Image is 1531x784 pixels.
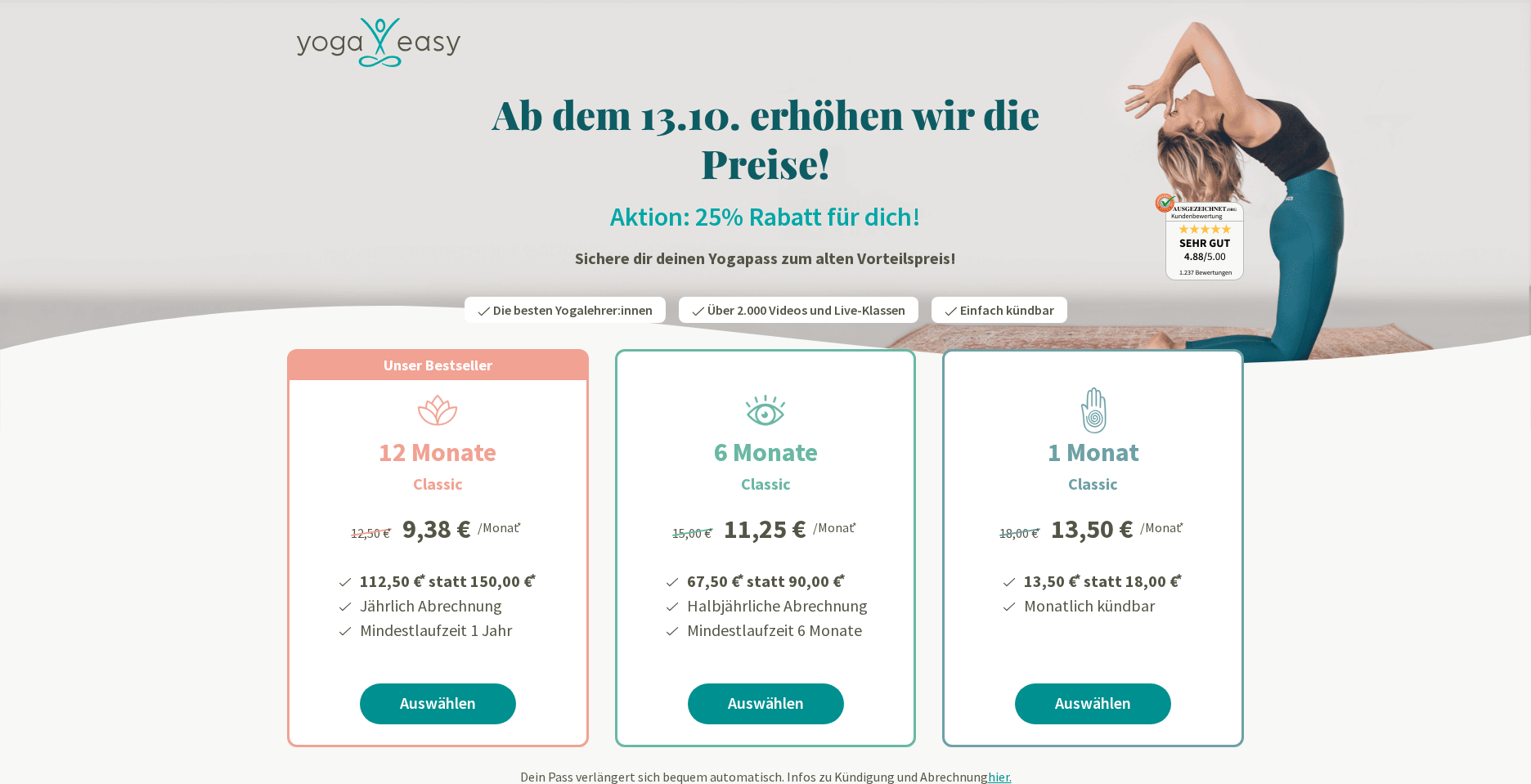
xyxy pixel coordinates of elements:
[1155,193,1244,280] img: ausgezeichnet_badge.png
[402,516,471,542] div: 9,38 €
[357,566,539,594] li: 112,50 € statt 150,00 €
[493,302,653,318] span: Die besten Yogalehrer:innen
[357,594,539,618] li: Jährlich Abrechnung
[1051,516,1134,542] div: 13,50 €
[357,618,539,643] li: Mindestlaufzeit 1 Jahr
[413,472,463,496] h3: Classic
[999,525,1043,541] span: 18,00 €
[672,525,716,541] span: 15,00 €
[685,618,868,643] li: Mindestlaufzeit 6 Monate
[1140,516,1187,537] div: /Monat
[287,89,1244,187] h1: Ab dem 13.10. erhöhen wir die Preise!
[1021,594,1185,618] li: Monatlich kündbar
[724,516,806,542] div: 11,25 €
[1068,472,1118,496] h3: Classic
[685,594,868,618] li: Halbjährliche Abrechnung
[675,432,857,472] h2: 6 Monate
[688,683,844,724] a: Auswählen
[360,683,516,724] a: Auswählen
[741,472,791,496] h3: Classic
[575,248,956,268] strong: Sichere dir deinen Yogapass zum alten Vorteilspreis!
[384,356,492,374] span: Unser Bestseller
[1015,683,1171,724] a: Auswählen
[813,516,860,537] div: /Monat
[685,566,868,594] li: 67,50 € statt 90,00 €
[478,516,524,537] div: /Monat
[339,432,536,472] h2: 12 Monate
[287,200,1244,233] h2: Aktion: 25% Rabatt für dich!
[707,302,905,318] span: Über 2.000 Videos und Live-Klassen
[1021,566,1185,594] li: 13,50 € statt 18,00 €
[351,525,394,541] span: 12,50 €
[1008,432,1179,472] h2: 1 Monat
[960,302,1054,318] span: Einfach kündbar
